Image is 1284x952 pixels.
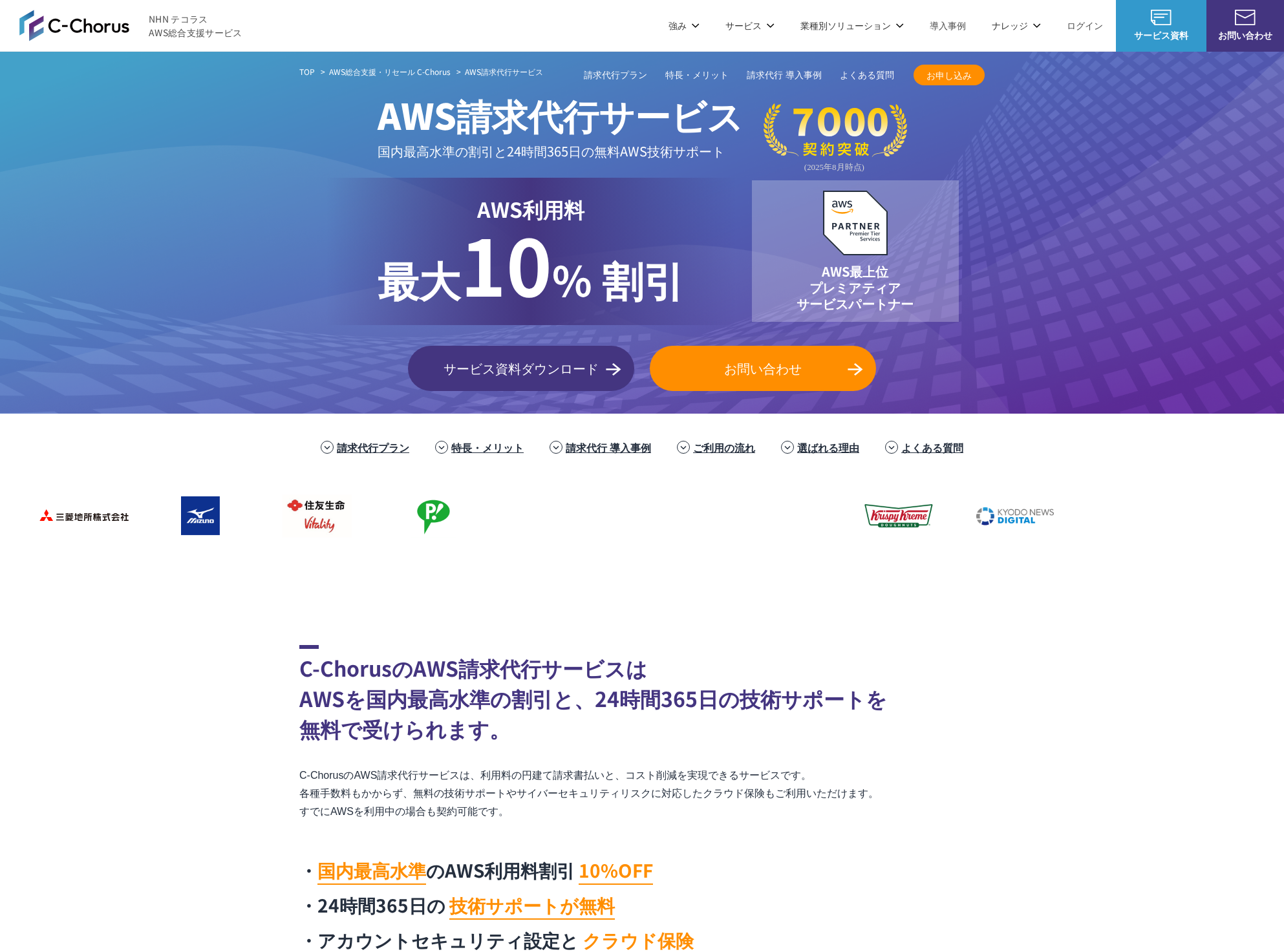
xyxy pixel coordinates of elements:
[209,555,313,606] img: エイチーム
[299,891,707,918] li: 24時間365日の
[378,224,685,310] p: % 割引
[378,193,685,224] p: AWS利用料
[914,65,985,85] a: お申し込み
[1076,490,1179,542] img: まぐまぐ
[1151,10,1172,25] img: AWS総合支援サービス C-Chorus サービス資料
[449,892,615,920] mark: 技術サポートが無料
[317,857,426,885] mark: 国内最高水準
[665,69,729,82] a: 特長・メリット
[378,140,743,162] p: 国内最高水準の割引と 24時間365日の無料AWS技術サポート
[800,19,904,32] p: 業種別ソリューション
[650,346,876,391] a: お問い合わせ
[460,207,552,319] span: 10
[378,490,481,542] img: フジモトHD
[329,66,451,78] a: AWS総合支援・リセール C-Chorus
[378,249,460,308] span: 最大
[1206,28,1284,42] span: お問い合わせ
[650,359,876,378] span: お問い合わせ
[725,19,775,32] p: サービス
[299,767,985,821] p: C-ChorusのAWS請求代行サービスは、利用料の円建て請求書払いと、コスト削減を実現できるサービスです。 各種手数料もかからず、無料の技術サポートやサイバーセキュリティリスクに対応したクラウ...
[747,69,822,82] a: 請求代行 導入事例
[28,490,132,542] img: 三菱地所
[149,12,242,39] span: NHN テコラス AWS総合支援サービス
[823,191,888,255] img: AWSプレミアティアサービスパートナー
[675,555,778,606] img: 慶應義塾
[93,555,197,606] img: ファンコミュニケーションズ
[145,490,248,542] img: ミズノ
[579,857,653,885] mark: 10%OFF
[1024,555,1128,606] img: 大阪工業大学
[566,439,651,455] a: 請求代行 導入事例
[451,439,524,455] a: 特長・メリット
[930,19,966,32] a: 導入事例
[326,555,429,606] img: クリーク・アンド・リバー
[299,66,315,78] a: TOP
[727,490,830,542] img: 東京書籍
[1067,19,1103,32] a: ログイン
[1140,555,1244,606] img: 香川大学
[299,856,707,883] li: のAWS利用料割引
[693,439,755,455] a: ご利用の流れ
[840,69,894,82] a: よくある質問
[19,10,129,41] img: AWS総合支援サービス C-Chorus
[465,66,543,77] span: AWS請求代行サービス
[378,89,743,140] span: AWS請求代行サービス
[901,439,963,455] a: よくある質問
[843,490,947,542] img: クリスピー・クリーム・ドーナツ
[299,645,985,744] h2: C-ChorusのAWS請求代行サービスは AWSを国内最高水準の割引と、24時間365日の技術サポートを 無料で受けられます。
[494,490,597,542] img: エアトリ
[1235,10,1256,25] img: お問い合わせ
[408,346,634,391] a: サービス資料ダウンロード
[610,490,714,542] img: ヤマサ醤油
[669,19,700,32] p: 強み
[908,555,1011,606] img: 一橋大学
[914,69,985,82] span: お申し込み
[337,439,409,455] a: 請求代行プラン
[261,490,365,542] img: 住友生命保険相互
[584,69,647,82] a: 請求代行プラン
[797,439,859,455] a: 選ばれる理由
[764,103,907,173] img: 契約件数
[797,263,913,312] p: AWS最上位 プレミアティア サービスパートナー
[19,10,242,41] a: AWS総合支援サービス C-Chorus NHN テコラスAWS総合支援サービス
[992,19,1041,32] p: ナレッジ
[1116,28,1206,42] span: サービス資料
[442,555,546,606] img: 国境なき医師団
[408,359,634,378] span: サービス資料ダウンロード
[791,555,895,606] img: 早稲田大学
[959,490,1063,542] img: 共同通信デジタル
[559,555,662,606] img: 日本財団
